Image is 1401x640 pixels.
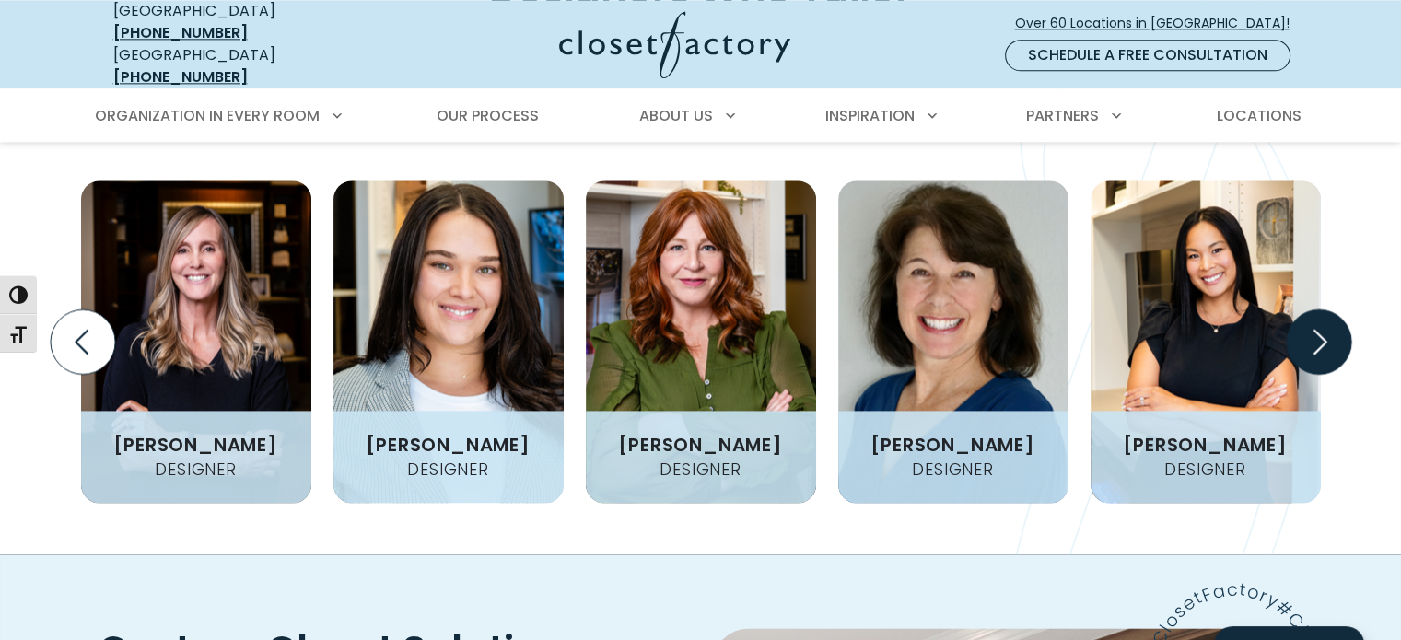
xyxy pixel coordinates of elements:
[82,90,1320,142] nav: Primary Menu
[1115,436,1294,454] h3: [PERSON_NAME]
[95,105,320,126] span: Organization in Every Room
[1005,40,1290,71] a: Schedule a Free Consultation
[1014,7,1305,40] a: Over 60 Locations in [GEOGRAPHIC_DATA]!
[1279,302,1359,381] button: Next slide
[43,302,123,381] button: Previous slide
[113,66,248,87] a: [PHONE_NUMBER]
[586,180,816,503] img: Closet Factory Denver Hope Russell
[1026,105,1099,126] span: Partners
[81,180,311,503] img: Closet Factory Denver Jen Jones
[652,461,748,478] h4: Designer
[1091,180,1321,503] img: Closet Factory Denver Leanna Vita
[437,105,539,126] span: Our Process
[559,11,790,78] img: Closet Factory Logo
[1216,105,1301,126] span: Locations
[1015,14,1304,33] span: Over 60 Locations in [GEOGRAPHIC_DATA]!
[863,436,1042,454] h3: [PERSON_NAME]
[1157,461,1253,478] h4: Designer
[113,44,380,88] div: [GEOGRAPHIC_DATA]
[639,105,713,126] span: About Us
[333,180,564,503] img: Closet Factory Denver Ali Goldberg
[400,461,496,478] h4: Designer
[905,461,1000,478] h4: Designer
[838,180,1068,503] img: Closet Factory Denver Cynthia Morse
[358,436,537,454] h3: [PERSON_NAME]
[147,461,243,478] h4: Designer
[106,436,285,454] h3: [PERSON_NAME]
[611,436,789,454] h3: [PERSON_NAME]
[825,105,915,126] span: Inspiration
[113,22,248,43] a: [PHONE_NUMBER]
